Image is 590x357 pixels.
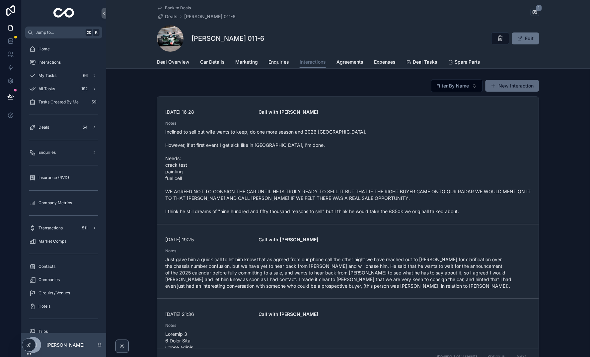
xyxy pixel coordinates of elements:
[268,59,289,65] span: Enquiries
[200,59,225,65] span: Car Details
[165,311,251,318] span: [DATE] 21:36
[200,56,225,69] a: Car Details
[46,342,85,348] p: [PERSON_NAME]
[38,277,60,282] span: Companies
[38,200,72,206] span: Company Metrics
[413,59,437,65] span: Deal Tasks
[165,13,178,20] span: Deals
[374,56,396,69] a: Expenses
[25,43,102,55] a: Home
[165,256,531,289] span: Just gave him a quick call to let him know that as agreed from our phone call the other night we ...
[157,5,191,11] a: Back to Deals
[38,290,70,296] span: Circuits / Venues
[157,59,189,65] span: Deal Overview
[79,85,90,93] div: 192
[38,329,48,334] span: Trips
[165,109,251,115] span: [DATE] 16:28
[38,264,55,269] span: Contacts
[536,5,542,11] span: 1
[36,30,83,35] span: Jump to...
[531,9,539,17] button: 1
[81,123,90,131] div: 54
[191,34,264,43] h1: [PERSON_NAME] 011-6
[157,13,178,20] a: Deals
[165,323,531,328] span: Notes
[25,235,102,247] a: Market Comps
[448,56,480,69] a: Spare Parts
[38,150,56,155] span: Enquiries
[25,147,102,158] a: Enquiries
[259,237,319,242] strong: Call with [PERSON_NAME]
[25,222,102,234] a: Transactions511
[25,300,102,312] a: Hotels
[165,5,191,11] span: Back to Deals
[21,38,106,333] div: scrollable content
[90,98,98,106] div: 59
[512,32,539,44] button: Edit
[165,121,531,126] span: Notes
[38,304,50,309] span: Hotels
[336,56,363,69] a: Agreements
[38,73,56,78] span: My Tasks
[235,59,258,65] span: Marketing
[25,96,102,108] a: Tasks Created By Me59
[268,56,289,69] a: Enquiries
[259,109,319,115] strong: Call with [PERSON_NAME]
[374,59,396,65] span: Expenses
[300,59,326,65] span: Interactions
[53,8,74,19] img: App logo
[38,99,79,105] span: Tasks Created By Me
[38,175,69,180] span: Insurance (RVD)
[80,224,90,232] div: 511
[165,129,531,215] span: Inclined to sell but wife wants to keep, do one more season and 2026 [GEOGRAPHIC_DATA]. However, ...
[25,70,102,82] a: My Tasks66
[38,125,49,130] span: Deals
[259,311,319,317] strong: Call with [PERSON_NAME]
[157,56,189,69] a: Deal Overview
[300,56,326,69] a: Interactions
[485,80,539,92] button: New Interaction
[38,239,66,244] span: Market Comps
[25,56,102,68] a: Interactions
[165,248,531,254] span: Notes
[38,86,55,91] span: All Tasks
[25,172,102,184] a: Insurance (RVD)
[336,59,363,65] span: Agreements
[38,60,61,65] span: Interactions
[38,46,50,52] span: Home
[81,72,90,80] div: 66
[437,83,469,89] span: Filter By Name
[157,224,539,299] a: [DATE] 19:25Call with [PERSON_NAME]NotesJust gave him a quick call to let him know that as agreed...
[157,97,539,224] a: [DATE] 16:28Call with [PERSON_NAME]NotesInclined to sell but wife wants to keep, do one more seas...
[455,59,480,65] span: Spare Parts
[165,236,251,243] span: [DATE] 19:25
[406,56,437,69] a: Deal Tasks
[25,83,102,95] a: All Tasks192
[25,287,102,299] a: Circuits / Venues
[25,274,102,286] a: Companies
[25,197,102,209] a: Company Metrics
[431,80,483,92] button: Select Button
[184,13,236,20] a: [PERSON_NAME] 011-6
[25,261,102,272] a: Contacts
[235,56,258,69] a: Marketing
[25,121,102,133] a: Deals54
[25,326,102,337] a: Trips
[25,27,102,38] button: Jump to...K
[94,30,99,35] span: K
[38,225,63,231] span: Transactions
